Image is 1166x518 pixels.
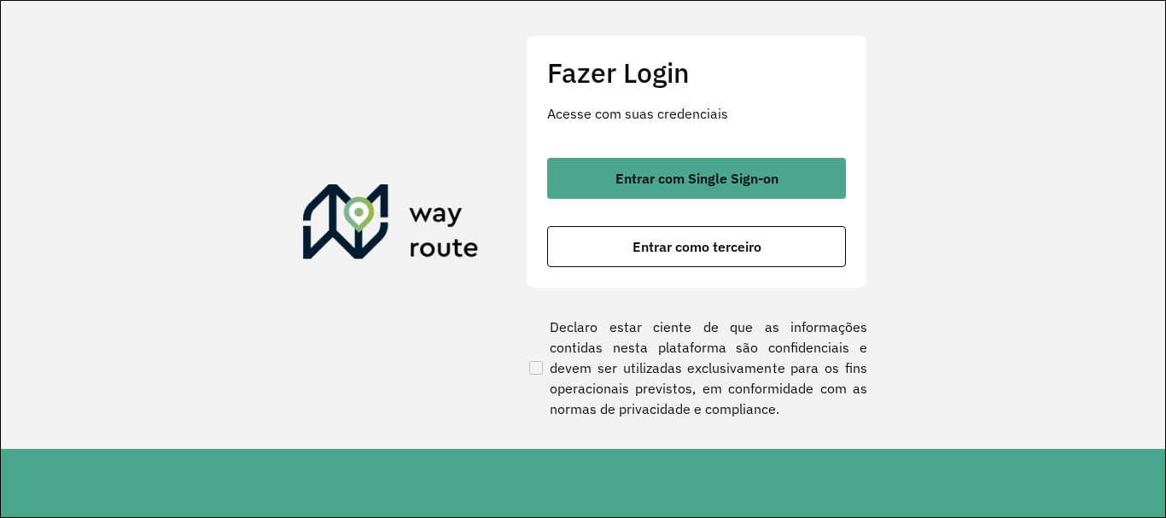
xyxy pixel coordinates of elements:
button: button [547,158,846,199]
button: button [547,226,846,267]
img: Roteirizador AmbevTech [303,184,479,266]
h2: Fazer Login [547,56,846,89]
label: Declaro estar ciente de que as informações contidas nesta plataforma são confidenciais e devem se... [526,317,867,419]
p: Acesse com suas credenciais [547,103,846,124]
span: Entrar com Single Sign-on [615,172,778,185]
span: Entrar como terceiro [633,240,761,253]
